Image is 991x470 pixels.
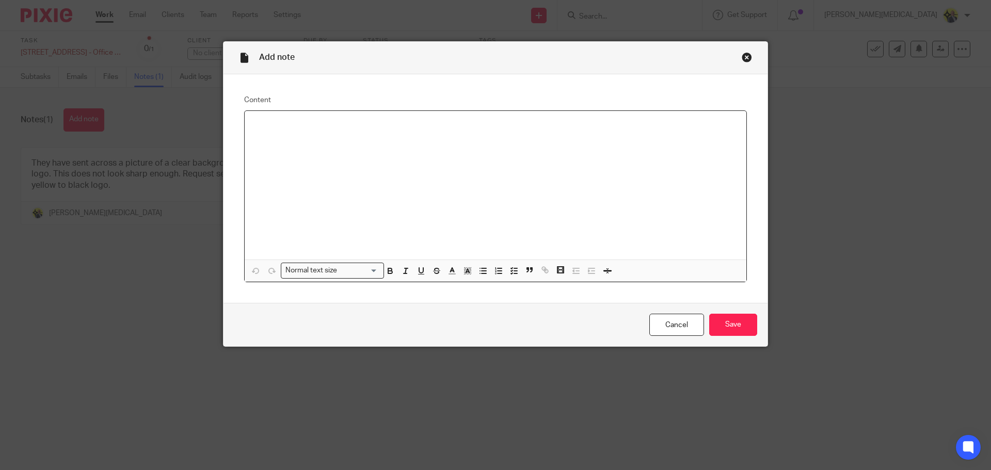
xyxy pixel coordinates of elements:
[259,53,295,61] span: Add note
[742,52,752,62] div: Close this dialog window
[283,265,340,276] span: Normal text size
[341,265,378,276] input: Search for option
[649,314,704,336] a: Cancel
[244,95,747,105] label: Content
[709,314,757,336] input: Save
[281,263,384,279] div: Search for option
